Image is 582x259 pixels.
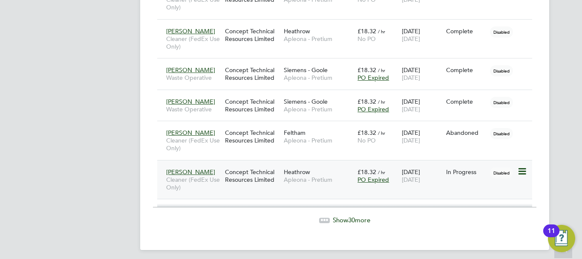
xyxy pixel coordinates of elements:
a: [PERSON_NAME]Cleaner (FedEx Use Only)Concept Technical Resources LimitedHeathrowApleona - Pretium... [164,163,532,171]
a: [PERSON_NAME]Cleaner (FedEx Use Only)Concept Technical Resources LimitedFelthamApleona - Pretium£... [164,124,532,131]
div: Complete [446,66,486,74]
button: Open Resource Center, 11 new notifications [548,225,575,252]
span: Heathrow [284,27,310,35]
span: [PERSON_NAME] [166,27,215,35]
span: Cleaner (FedEx Use Only) [166,35,221,50]
span: Apleona - Pretium [284,35,353,43]
span: No PO [357,137,376,144]
span: PO Expired [357,74,389,81]
span: Cleaner (FedEx Use Only) [166,176,221,191]
span: Disabled [490,128,513,139]
div: 11 [547,231,555,242]
span: [PERSON_NAME] [166,66,215,74]
a: [PERSON_NAME]Cleaner (FedEx Use Only)Concept Technical Resources LimitedHeathrowApleona - Pretium... [164,23,532,30]
span: [DATE] [402,35,420,43]
span: Waste Operative [166,105,221,113]
span: [DATE] [402,176,420,183]
span: [DATE] [402,137,420,144]
div: [DATE] [400,125,444,148]
span: Apleona - Pretium [284,137,353,144]
a: [PERSON_NAME]Waste OperativeConcept Technical Resources LimitedSiemens - GooleApleona - Pretium£1... [164,61,532,69]
span: Apleona - Pretium [284,105,353,113]
span: Cleaner (FedEx Use Only) [166,137,221,152]
span: £18.32 [357,27,376,35]
span: Feltham [284,129,305,137]
span: [DATE] [402,105,420,113]
span: / hr [378,130,385,136]
div: Concept Technical Resources Limited [223,125,282,148]
div: Complete [446,98,486,105]
div: [DATE] [400,93,444,117]
span: Disabled [490,97,513,108]
span: No PO [357,35,376,43]
div: In Progress [446,168,486,176]
span: Disabled [490,65,513,76]
span: Disabled [490,167,513,178]
span: [PERSON_NAME] [166,168,215,176]
span: [PERSON_NAME] [166,98,215,105]
span: Heathrow [284,168,310,176]
div: [DATE] [400,164,444,188]
span: Waste Operative [166,74,221,81]
span: £18.32 [357,66,376,74]
span: [DATE] [402,74,420,81]
span: / hr [378,67,385,73]
div: Concept Technical Resources Limited [223,93,282,117]
div: [DATE] [400,62,444,86]
span: / hr [378,99,385,105]
div: Concept Technical Resources Limited [223,23,282,47]
div: Abandoned [446,129,486,137]
span: PO Expired [357,176,389,183]
div: Complete [446,27,486,35]
span: PO Expired [357,105,389,113]
span: Apleona - Pretium [284,74,353,81]
span: £18.32 [357,168,376,176]
span: £18.32 [357,129,376,137]
span: Show more [333,216,370,224]
span: Apleona - Pretium [284,176,353,183]
span: Disabled [490,26,513,38]
span: Siemens - Goole [284,98,328,105]
span: [PERSON_NAME] [166,129,215,137]
div: [DATE] [400,23,444,47]
div: Concept Technical Resources Limited [223,164,282,188]
span: Siemens - Goole [284,66,328,74]
a: [PERSON_NAME]Waste OperativeConcept Technical Resources LimitedSiemens - GooleApleona - Pretium£1... [164,93,532,100]
span: / hr [378,169,385,175]
span: 30 [348,216,355,224]
span: £18.32 [357,98,376,105]
span: / hr [378,28,385,35]
div: Concept Technical Resources Limited [223,62,282,86]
